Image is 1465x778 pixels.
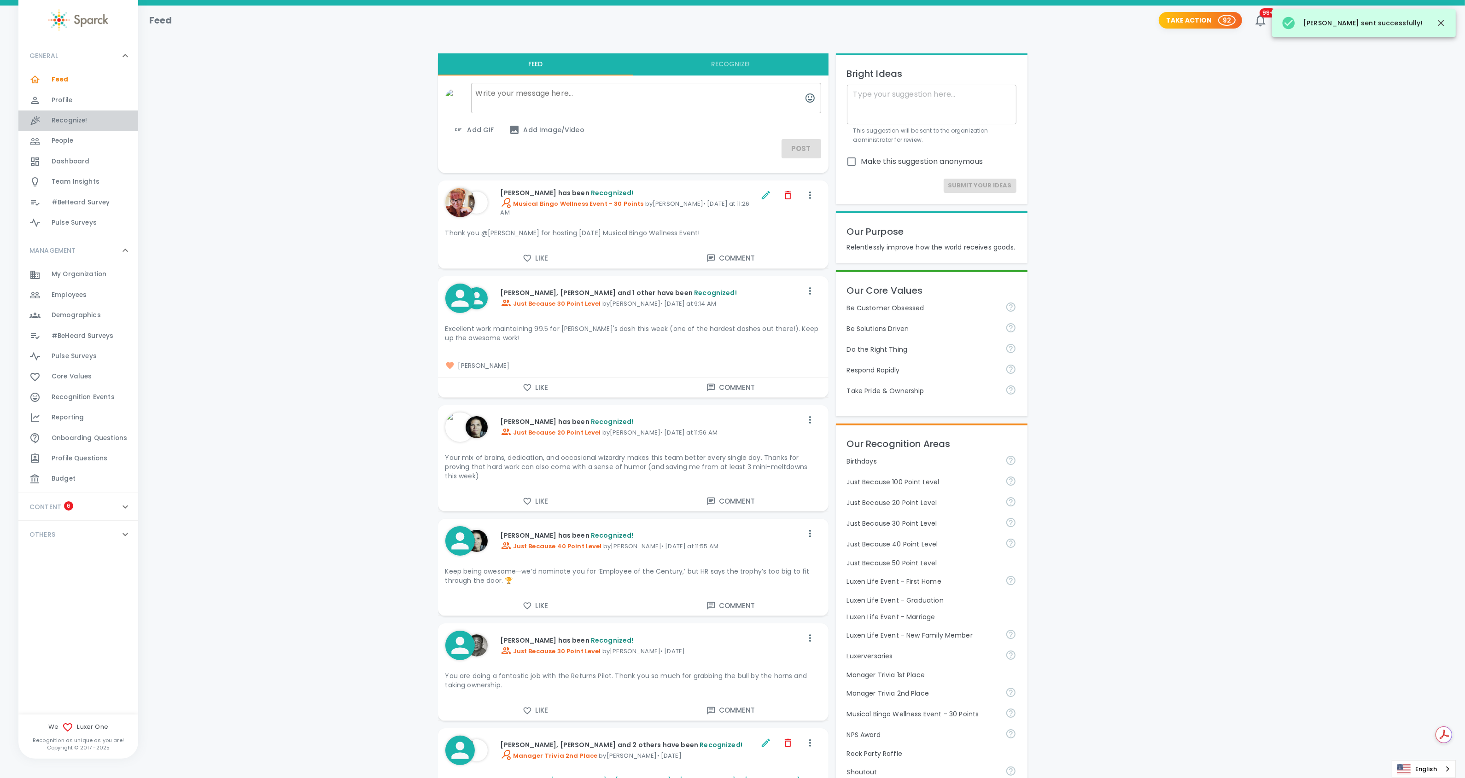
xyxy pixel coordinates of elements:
[18,305,138,325] a: Demographics
[18,131,138,151] div: People
[52,413,84,422] span: Reporting
[438,492,633,511] button: Like
[18,448,138,469] div: Profile Questions
[438,53,829,75] div: interaction tabs
[847,670,1016,679] p: Manager Trivia 1st Place
[847,66,1016,81] p: Bright Ideas
[445,324,821,343] p: Excellent work maintaining 99.5 for [PERSON_NAME]'s dash this week (one of the hardest dashes out...
[501,288,803,297] p: [PERSON_NAME], [PERSON_NAME] and 1 other have been
[847,767,998,777] p: Shoutout
[501,428,601,437] span: Just Because 20 Point Level
[52,270,106,279] span: My Organization
[18,326,138,346] div: #BeHeard Surveys
[438,249,633,268] button: Like
[445,453,821,481] p: Your mix of brains, dedication, and occasional wizardry makes this team better every single day. ...
[501,645,803,656] p: by [PERSON_NAME] • [DATE]
[18,737,138,744] p: Recognition as unique as you are!
[1005,687,1016,698] svg: 2nd Place Annual Manager Trivia
[1005,302,1016,313] svg: Be Customer Obsessed
[445,412,475,442] img: Picture of Devin Bryant
[847,631,998,640] p: Luxen Life Event - New Family Member
[847,366,998,375] p: Respond Rapidly
[52,352,97,361] span: Pulse Surveys
[18,469,138,489] div: Budget
[847,224,1016,239] p: Our Purpose
[18,172,138,192] div: Team Insights
[1159,12,1242,29] button: Take Action 92
[847,457,998,466] p: Birthdays
[18,70,138,237] div: GENERAL
[1392,760,1456,778] div: Language
[847,651,998,661] p: Luxerversaries
[847,577,998,586] p: Luxen Life Event - First Home
[29,502,61,511] p: CONTENT
[633,378,829,397] button: Comment
[501,542,602,551] span: Just Because 40 Point Level
[1223,16,1231,25] p: 92
[847,749,1016,758] p: Rock Party Raffle
[445,228,821,238] p: Thank you @[PERSON_NAME] for hosting [DATE] Musical Bingo Wellness Event!
[466,634,488,656] img: Picture of Jason Ramirez
[52,474,76,483] span: Budget
[1005,343,1016,354] svg: Do the Right Thing
[1005,708,1016,719] svg: Wellness Event
[466,530,488,552] img: Picture of Marcey Johnson
[18,237,138,264] div: MANAGEMENT
[18,110,138,131] a: Recognize!
[501,299,601,308] span: Just Because 30 Point Level
[52,218,97,227] span: Pulse Surveys
[1260,8,1276,17] span: 99+
[52,311,101,320] span: Demographics
[18,70,138,90] a: Feed
[18,407,138,428] a: Reporting
[501,197,759,217] p: by [PERSON_NAME] • [DATE] at 11:26 AM
[847,243,1016,252] p: Relentlessly improve how the world receives goods.
[1005,517,1016,528] svg: Relaunch 4/2024
[847,477,998,487] p: Just Because 100 Point Level
[438,53,633,75] button: Feed
[633,701,829,720] button: Comment
[1281,12,1423,34] div: [PERSON_NAME] sent successfully!
[18,493,138,521] div: CONTENT6
[18,744,138,751] p: Copyright © 2017 - 2025
[501,540,803,551] p: by [PERSON_NAME] • [DATE] at 11:55 AM
[445,188,475,217] img: Picture of Alex Bliss
[847,324,998,333] p: Be Solutions Driven
[501,188,759,197] p: [PERSON_NAME] has been
[445,671,821,690] p: You are doing a fantastic job with the Returns Pilot. Thank you so much for grabbing the bull by ...
[18,366,138,387] a: Core Values
[18,264,138,284] a: My Organization
[501,426,803,437] p: by [PERSON_NAME] • [DATE] at 11:56 AM
[453,124,494,135] span: Add GIF
[18,192,138,213] a: #BeHeard Survey
[700,740,742,749] span: Recognized!
[52,372,92,381] span: Core Values
[501,531,803,540] p: [PERSON_NAME] has been
[633,53,829,75] button: Recognize!
[18,151,138,172] a: Dashboard
[847,386,998,395] p: Take Pride & Ownership
[847,498,998,507] p: Just Because 20 Point Level
[847,730,998,739] p: NPS Award
[847,709,998,719] p: Musical Bingo Wellness Event - 30 Points
[633,596,829,615] button: Comment
[591,188,634,197] span: Recognized!
[18,90,138,110] div: Profile
[64,501,73,511] span: 6
[18,213,138,233] a: Pulse Surveys
[18,428,138,448] div: Onboarding Questions
[52,290,87,300] span: Employees
[847,519,998,528] p: Just Because 30 Point Level
[501,417,803,426] p: [PERSON_NAME] has been
[18,42,138,70] div: GENERAL
[1005,728,1016,739] svg: Allocated $50 a month for Dustin Smith to recognize achievement under the company's NPS Program. ...
[1249,9,1272,31] button: 99+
